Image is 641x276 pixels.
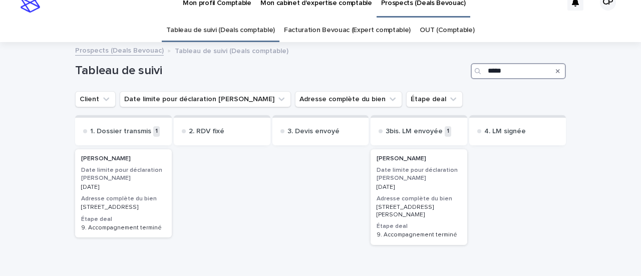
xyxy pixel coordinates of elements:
[81,184,166,191] p: [DATE]
[75,64,467,78] h1: Tableau de suivi
[81,155,166,162] p: [PERSON_NAME]
[377,222,461,230] h3: Étape deal
[81,166,166,182] h3: Date limite pour déclaration [PERSON_NAME]
[471,63,566,79] input: Search
[90,127,151,136] p: 1. Dossier transmis
[75,44,164,56] a: Prospects (Deals Bevouac)
[371,149,467,245] a: [PERSON_NAME]Date limite pour déclaration [PERSON_NAME][DATE]Adresse complète du bien[STREET_ADDR...
[377,184,461,191] p: [DATE]
[75,149,172,237] a: [PERSON_NAME]Date limite pour déclaration [PERSON_NAME][DATE]Adresse complète du bien[STREET_ADDR...
[295,91,402,107] button: Adresse complète du bien
[189,127,224,136] p: 2. RDV fixé
[377,166,461,182] h3: Date limite pour déclaration [PERSON_NAME]
[81,224,166,231] p: 9. Accompagnement terminé
[484,127,526,136] p: 4. LM signée
[420,19,474,42] a: OUT (Comptable)
[81,215,166,223] h3: Étape deal
[386,127,443,136] p: 3bis. LM envoyée
[377,231,461,238] p: 9. Accompagnement terminé
[166,19,274,42] a: Tableau de suivi (Deals comptable)
[287,127,340,136] p: 3. Devis envoyé
[153,126,160,137] p: 1
[81,204,166,211] p: [STREET_ADDRESS]
[377,195,461,203] h3: Adresse complète du bien
[120,91,291,107] button: Date limite pour déclaration loueur meublé
[175,45,288,56] p: Tableau de suivi (Deals comptable)
[406,91,463,107] button: Étape deal
[81,195,166,203] h3: Adresse complète du bien
[75,91,116,107] button: Client
[445,126,451,137] p: 1
[284,19,411,42] a: Facturation Bevouac (Expert comptable)
[377,204,461,218] p: [STREET_ADDRESS][PERSON_NAME]
[377,155,461,162] p: [PERSON_NAME]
